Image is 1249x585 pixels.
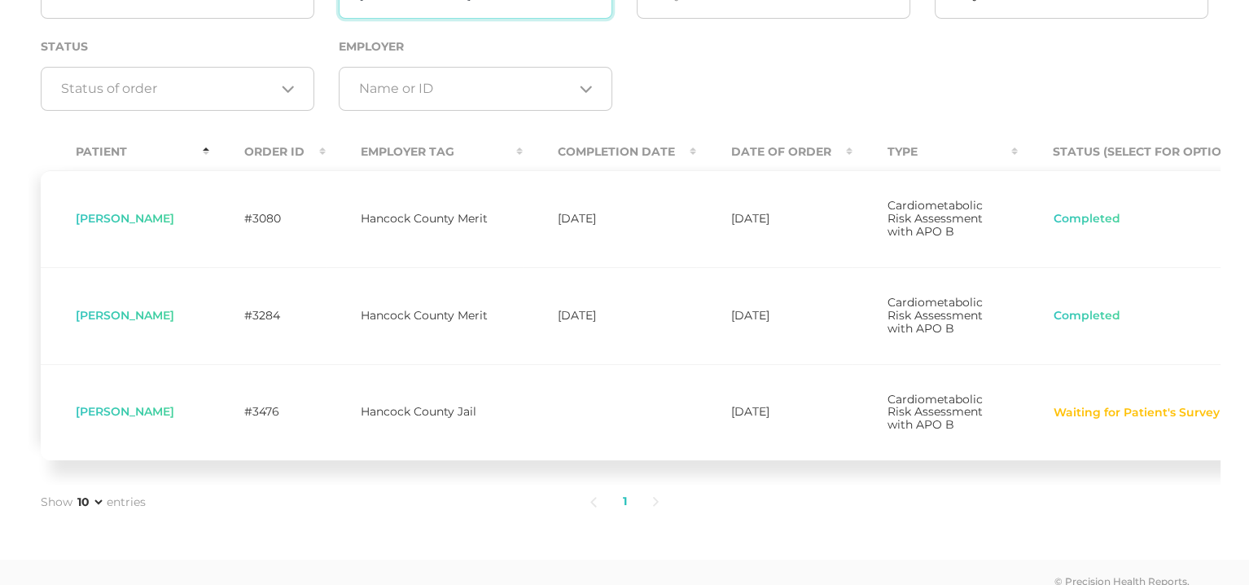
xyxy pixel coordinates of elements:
select: Showentries [74,494,105,510]
td: #3080 [209,170,326,267]
span: Cardiometabolic Risk Assessment with APO B [887,295,983,336]
td: #3284 [209,267,326,364]
td: Hancock County Jail [326,364,523,461]
td: [DATE] [696,170,852,267]
th: Date Of Order : activate to sort column ascending [696,134,852,170]
td: Hancock County Merit [326,170,523,267]
td: Hancock County Merit [326,267,523,364]
td: [DATE] [696,267,852,364]
span: Cardiometabolic Risk Assessment with APO B [887,198,983,239]
span: [PERSON_NAME] [76,211,174,226]
span: Cardiometabolic Risk Assessment with APO B [887,392,983,433]
th: Type : activate to sort column ascending [852,134,1018,170]
button: Completed [1053,211,1121,227]
td: [DATE] [696,364,852,461]
td: [DATE] [523,267,696,364]
th: Employer Tag : activate to sort column ascending [326,134,523,170]
td: #3476 [209,364,326,461]
span: [PERSON_NAME] [76,308,174,323]
input: Search for option [61,81,275,97]
th: Completion Date : activate to sort column ascending [523,134,696,170]
span: [PERSON_NAME] [76,404,174,419]
th: Patient : activate to sort column descending [41,134,209,170]
label: Status [41,40,88,54]
button: Completed [1053,308,1121,324]
div: Search for option [339,67,612,111]
input: Search for option [359,81,573,97]
div: Search for option [41,67,314,111]
th: Order ID : activate to sort column ascending [209,134,326,170]
label: Show entries [41,494,146,511]
td: [DATE] [523,170,696,267]
button: Waiting for Patient's Survey [1053,405,1221,421]
label: Employer [339,40,404,54]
